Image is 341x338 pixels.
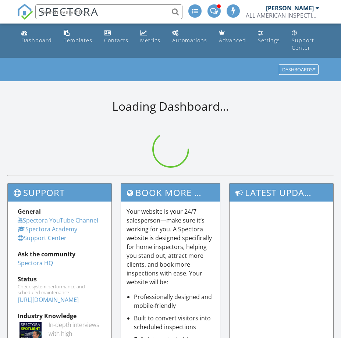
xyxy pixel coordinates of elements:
a: Settings [255,26,283,47]
h3: Latest Updates [230,184,333,202]
a: Advanced [216,26,249,47]
li: Professionally designed and mobile-friendly [134,292,215,310]
div: Metrics [140,37,160,44]
h3: Book More Inspections [121,184,220,202]
div: Settings [258,37,280,44]
img: The Best Home Inspection Software - Spectora [17,4,33,20]
a: SPECTORA [17,10,99,25]
a: Metrics [137,26,163,47]
div: Dashboards [282,67,315,72]
div: Templates [64,37,92,44]
h3: Support [8,184,111,202]
li: Built to convert visitors into scheduled inspections [134,314,215,331]
div: Check system performance and scheduled maintenance. [18,284,102,295]
a: Contacts [101,26,131,47]
div: Support Center [292,37,314,51]
a: Spectora HQ [18,259,53,267]
div: Industry Knowledge [18,312,102,320]
div: Automations [172,37,207,44]
a: Dashboard [18,26,55,47]
a: Spectora Academy [18,225,77,233]
div: Status [18,275,102,284]
input: Search everything... [35,4,182,19]
div: Advanced [219,37,246,44]
a: Templates [61,26,95,47]
strong: General [18,207,41,216]
a: Support Center [18,234,67,242]
div: ALL AMERICAN INSPECTION SERVICES [246,12,319,19]
div: Dashboard [21,37,52,44]
div: Ask the community [18,250,102,259]
a: Support Center [289,26,322,55]
a: Spectora YouTube Channel [18,216,98,224]
button: Dashboards [279,65,319,75]
div: [PERSON_NAME] [266,4,314,12]
a: Automations (Advanced) [169,26,210,47]
p: Your website is your 24/7 salesperson—make sure it’s working for you. A Spectora website is desig... [127,207,215,287]
a: [URL][DOMAIN_NAME] [18,296,79,304]
div: Contacts [104,37,128,44]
